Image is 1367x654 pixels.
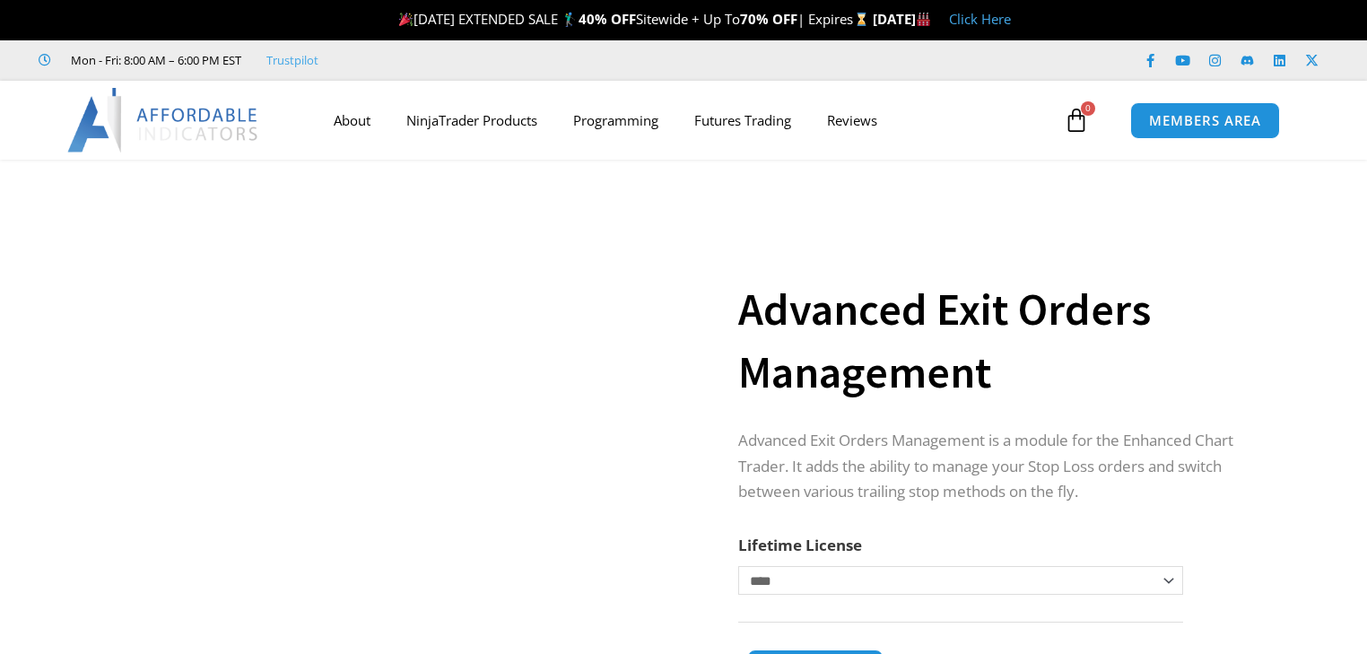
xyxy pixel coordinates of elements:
[555,100,676,141] a: Programming
[579,10,636,28] strong: 40% OFF
[388,100,555,141] a: NinjaTrader Products
[1130,102,1280,139] a: MEMBERS AREA
[676,100,809,141] a: Futures Trading
[855,13,868,26] img: ⌛
[899,647,1060,649] iframe: Secure payment input frame
[1037,94,1116,146] a: 0
[316,100,388,141] a: About
[740,10,797,28] strong: 70% OFF
[738,278,1262,404] h1: Advanced Exit Orders Management
[1081,101,1095,116] span: 0
[266,49,318,71] a: Trustpilot
[917,13,930,26] img: 🏭
[949,10,1011,28] a: Click Here
[809,100,895,141] a: Reviews
[738,535,862,555] label: Lifetime License
[1149,114,1261,127] span: MEMBERS AREA
[873,10,931,28] strong: [DATE]
[67,88,260,153] img: LogoAI | Affordable Indicators – NinjaTrader
[66,49,241,71] span: Mon - Fri: 8:00 AM – 6:00 PM EST
[395,10,872,28] span: [DATE] EXTENDED SALE 🏌️‍♂️ Sitewide + Up To | Expires
[738,428,1262,506] p: Advanced Exit Orders Management is a module for the Enhanced Chart Trader. It adds the ability to...
[316,100,1059,141] nav: Menu
[399,13,413,26] img: 🎉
